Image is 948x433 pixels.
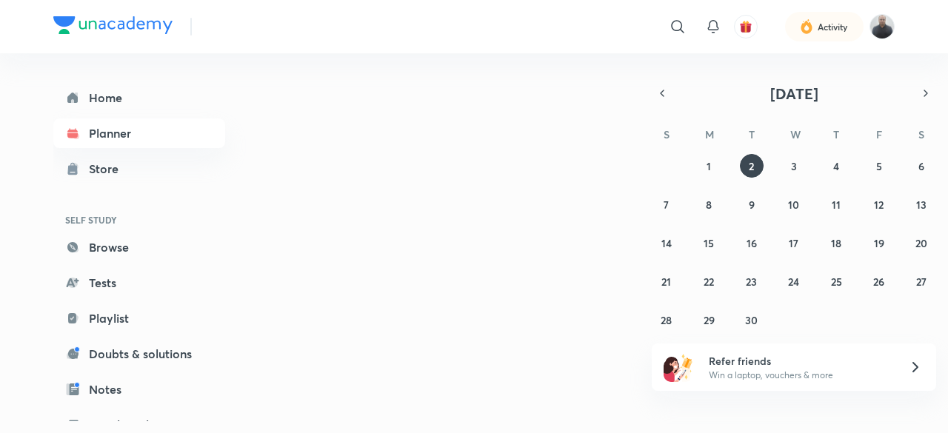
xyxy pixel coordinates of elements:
[53,83,225,113] a: Home
[876,127,882,141] abbr: Friday
[782,231,806,255] button: September 17, 2025
[655,269,678,293] button: September 21, 2025
[740,231,764,255] button: September 16, 2025
[788,198,799,212] abbr: September 10, 2025
[873,275,884,289] abbr: September 26, 2025
[740,154,764,178] button: September 2, 2025
[909,154,933,178] button: September 6, 2025
[832,198,841,212] abbr: September 11, 2025
[655,308,678,332] button: September 28, 2025
[869,14,895,39] img: Mukesh Sharma
[800,18,813,36] img: activity
[782,192,806,216] button: September 10, 2025
[697,192,721,216] button: September 8, 2025
[745,313,758,327] abbr: September 30, 2025
[874,236,884,250] abbr: September 19, 2025
[53,268,225,298] a: Tests
[749,127,755,141] abbr: Tuesday
[709,353,891,369] h6: Refer friends
[770,84,818,104] span: [DATE]
[53,303,225,333] a: Playlist
[867,192,891,216] button: September 12, 2025
[697,154,721,178] button: September 1, 2025
[788,275,799,289] abbr: September 24, 2025
[918,127,924,141] abbr: Saturday
[704,275,714,289] abbr: September 22, 2025
[749,198,755,212] abbr: September 9, 2025
[661,275,671,289] abbr: September 21, 2025
[740,192,764,216] button: September 9, 2025
[918,159,924,173] abbr: September 6, 2025
[876,159,882,173] abbr: September 5, 2025
[704,313,715,327] abbr: September 29, 2025
[749,159,754,173] abbr: September 2, 2025
[53,207,225,232] h6: SELF STUDY
[664,127,670,141] abbr: Sunday
[661,236,672,250] abbr: September 14, 2025
[909,269,933,293] button: September 27, 2025
[867,231,891,255] button: September 19, 2025
[746,275,757,289] abbr: September 23, 2025
[782,269,806,293] button: September 24, 2025
[53,339,225,369] a: Doubts & solutions
[664,352,693,382] img: referral
[53,232,225,262] a: Browse
[705,127,714,141] abbr: Monday
[697,308,721,332] button: September 29, 2025
[709,369,891,382] p: Win a laptop, vouchers & more
[916,198,927,212] abbr: September 13, 2025
[789,236,798,250] abbr: September 17, 2025
[791,159,797,173] abbr: September 3, 2025
[697,269,721,293] button: September 22, 2025
[740,308,764,332] button: September 30, 2025
[697,231,721,255] button: September 15, 2025
[833,127,839,141] abbr: Thursday
[53,375,225,404] a: Notes
[53,16,173,38] a: Company Logo
[707,159,711,173] abbr: September 1, 2025
[53,16,173,34] img: Company Logo
[655,231,678,255] button: September 14, 2025
[831,236,841,250] abbr: September 18, 2025
[747,236,757,250] abbr: September 16, 2025
[790,127,801,141] abbr: Wednesday
[664,198,669,212] abbr: September 7, 2025
[740,269,764,293] button: September 23, 2025
[782,154,806,178] button: September 3, 2025
[867,154,891,178] button: September 5, 2025
[53,154,225,184] a: Store
[53,118,225,148] a: Planner
[824,231,848,255] button: September 18, 2025
[909,231,933,255] button: September 20, 2025
[867,269,891,293] button: September 26, 2025
[89,160,127,178] div: Store
[734,15,758,38] button: avatar
[655,192,678,216] button: September 7, 2025
[672,83,915,104] button: [DATE]
[874,198,884,212] abbr: September 12, 2025
[833,159,839,173] abbr: September 4, 2025
[706,198,712,212] abbr: September 8, 2025
[661,313,672,327] abbr: September 28, 2025
[916,275,927,289] abbr: September 27, 2025
[739,20,752,33] img: avatar
[824,269,848,293] button: September 25, 2025
[824,192,848,216] button: September 11, 2025
[824,154,848,178] button: September 4, 2025
[831,275,842,289] abbr: September 25, 2025
[915,236,927,250] abbr: September 20, 2025
[704,236,714,250] abbr: September 15, 2025
[909,192,933,216] button: September 13, 2025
